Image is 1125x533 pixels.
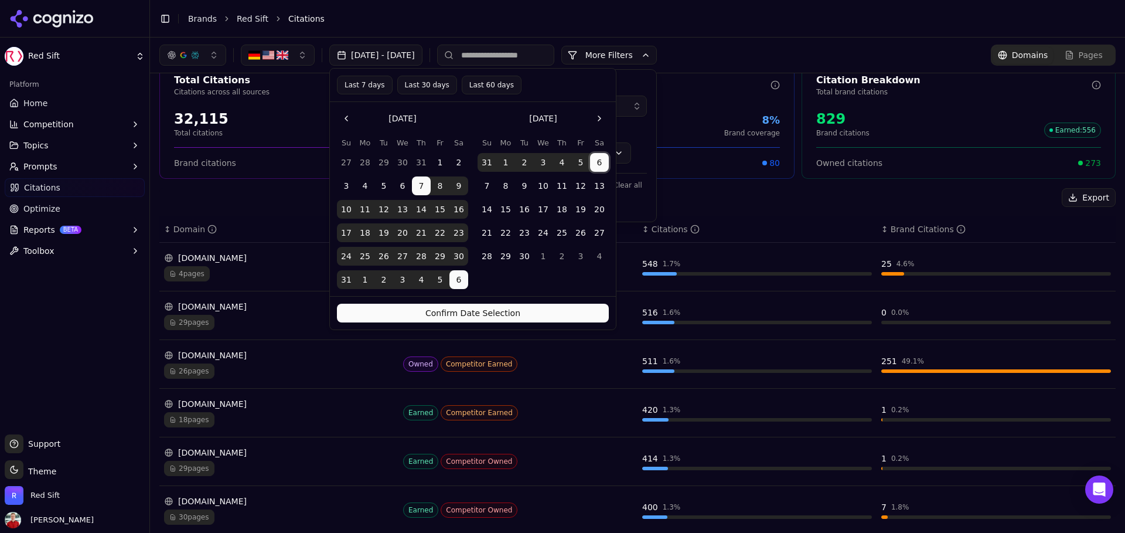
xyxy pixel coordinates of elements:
p: Brand coverage [724,128,780,138]
button: Monday, September 29th, 2025 [496,247,515,266]
div: 1.6 % [663,357,681,366]
button: Saturday, August 23rd, 2025, selected [449,223,468,242]
img: United Kingdom [277,49,288,61]
button: Last 30 days [397,76,457,94]
button: Sunday, September 28th, 2025 [478,247,496,266]
button: Sunday, July 27th, 2025 [337,153,356,172]
div: 1.3 % [663,454,681,463]
button: Wednesday, August 13th, 2025, selected [393,200,412,219]
div: 1.3 % [663,503,681,512]
div: 516 [642,307,658,318]
button: Wednesday, August 6th, 2025 [393,176,412,195]
span: Competitor Owned [441,503,517,518]
span: Owned citations [816,157,882,169]
button: Tuesday, August 5th, 2025 [374,176,393,195]
div: 0.2 % [891,454,909,463]
div: 1.3 % [663,405,681,415]
span: Competitor Owned [441,454,517,469]
span: 29 pages [164,315,214,330]
button: Tuesday, September 30th, 2025 [515,247,534,266]
span: Citations [288,13,325,25]
button: More Filters [561,46,657,64]
span: Competitor Earned [441,357,518,372]
span: Toolbox [23,245,54,257]
button: Toolbox [5,242,145,260]
button: Confirm Date Selection [337,304,609,322]
span: 30 pages [164,510,214,525]
button: Tuesday, August 12th, 2025, selected [374,200,393,219]
button: Tuesday, July 29th, 2025 [374,153,393,172]
div: 511 [642,355,658,367]
button: Tuesday, August 26th, 2025, selected [374,247,393,266]
span: BETA [60,226,81,234]
button: Open organization switcher [5,486,60,505]
div: 251 [881,355,897,367]
div: Total Citations [174,73,449,87]
div: Platform [5,75,145,94]
button: Sunday, September 7th, 2025 [478,176,496,195]
button: Tuesday, September 2nd, 2025, selected [515,153,534,172]
div: 414 [642,453,658,464]
img: United States [262,49,274,61]
th: Sunday [337,137,356,148]
button: Thursday, August 21st, 2025, selected [412,223,431,242]
th: Monday [356,137,374,148]
button: Competition [5,115,145,134]
span: Pages [1079,49,1103,61]
span: Theme [23,467,56,476]
button: Saturday, October 4th, 2025 [590,247,609,266]
button: Friday, October 3rd, 2025 [571,247,590,266]
button: Saturday, September 13th, 2025 [590,176,609,195]
button: Monday, August 25th, 2025, selected [356,247,374,266]
button: Friday, September 12th, 2025 [571,176,590,195]
span: Reports [23,224,55,236]
th: totalCitationCount [637,216,877,243]
button: Saturday, August 2nd, 2025 [449,153,468,172]
button: Saturday, August 30th, 2025, selected [449,247,468,266]
button: Sunday, August 24th, 2025, selected [337,247,356,266]
div: 1.6 % [663,308,681,317]
button: Topics [5,136,145,155]
button: Export [1062,188,1116,207]
button: Wednesday, September 17th, 2025 [534,200,553,219]
th: brandCitationCount [877,216,1116,243]
div: ↕Domain [164,223,394,235]
div: 4.6 % [896,259,915,269]
span: Earned [403,405,438,420]
th: Wednesday [393,137,412,148]
button: Go to the Next Month [590,109,609,128]
button: Tuesday, August 19th, 2025, selected [374,223,393,242]
button: Monday, September 1st, 2025, selected [356,270,374,289]
button: Saturday, September 27th, 2025 [590,223,609,242]
th: Sunday [478,137,496,148]
th: Friday [431,137,449,148]
div: Domain [173,223,217,235]
p: Total brand citations [816,87,1092,97]
div: 548 [642,258,658,270]
button: Friday, September 19th, 2025 [571,200,590,219]
button: Thursday, August 28th, 2025, selected [412,247,431,266]
th: Saturday [590,137,609,148]
button: Monday, September 1st, 2025, selected [496,153,515,172]
span: Support [23,438,60,450]
button: ReportsBETA [5,220,145,239]
img: Red Sift [5,486,23,505]
button: Sunday, August 17th, 2025, selected [337,223,356,242]
a: Optimize [5,199,145,218]
p: Citations across all sources [174,87,449,97]
div: Brand Citations [891,223,966,235]
span: Red Sift [30,490,60,501]
span: Optimize [23,203,60,215]
button: Sunday, August 10th, 2025, selected [337,200,356,219]
button: Saturday, September 6th, 2025, selected [590,153,609,172]
button: Wednesday, September 3rd, 2025, selected [534,153,553,172]
div: 1.8 % [891,503,909,512]
button: Friday, August 29th, 2025, selected [431,247,449,266]
th: Saturday [449,137,468,148]
div: Citations [652,223,700,235]
button: [DATE] - [DATE] [329,45,422,66]
button: Saturday, August 9th, 2025, selected [449,176,468,195]
button: Wednesday, September 10th, 2025 [534,176,553,195]
button: Wednesday, September 3rd, 2025, selected [393,270,412,289]
div: Citation Breakdown [816,73,1092,87]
